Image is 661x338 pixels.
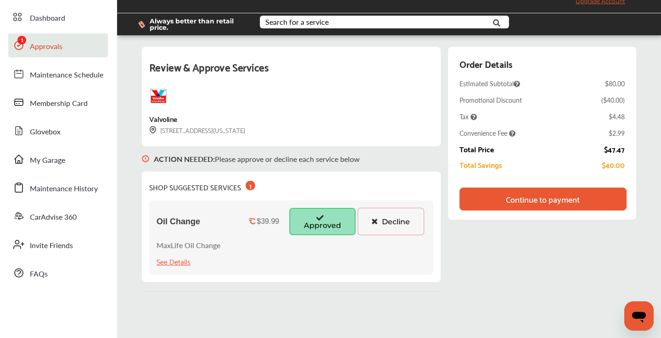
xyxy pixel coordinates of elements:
button: Decline [358,208,424,235]
span: FAQs [30,268,48,280]
a: Dashboard [8,5,108,29]
img: svg+xml;base64,PHN2ZyB3aWR0aD0iMTYiIGhlaWdodD0iMTciIHZpZXdCb3g9IjAgMCAxNiAxNyIgZmlsbD0ibm9uZSIgeG... [142,146,149,172]
a: Maintenance Schedule [8,62,108,86]
a: CarAdvise 360 [8,204,108,228]
div: $40.00 [602,161,625,169]
span: Maintenance Schedule [30,69,103,81]
span: Always better than retail price. [150,18,245,31]
span: Convenience Fee [459,128,515,138]
div: $39.99 [257,217,279,226]
div: $2.99 [609,128,625,138]
span: Estimated Subtotal [459,79,520,88]
p: MaxLife Oil Change [157,240,220,250]
span: Dashboard [30,12,65,24]
div: Continue to payment [506,194,580,204]
div: Promotional Discount [459,95,522,105]
div: Review & Approve Services [149,58,433,87]
div: Search for a service [265,18,329,26]
span: Glovebox [30,126,61,138]
button: Approved [289,208,356,235]
span: Invite Friends [30,240,73,252]
span: Maintenance History [30,183,98,195]
div: SHOP SUGGESTED SERVICES [149,179,255,193]
img: svg+xml;base64,PHN2ZyB3aWR0aD0iMTYiIGhlaWdodD0iMTciIHZpZXdCb3g9IjAgMCAxNiAxNyIgZmlsbD0ibm9uZSIgeG... [149,126,157,134]
div: Total Price [459,145,494,153]
a: Membership Card [8,90,108,114]
div: $4.48 [609,112,625,121]
span: Membership Card [30,98,88,110]
a: Maintenance History [8,176,108,199]
img: dollor_label_vector.a70140d1.svg [138,21,145,28]
span: My Garage [30,155,65,166]
div: See Details [157,255,190,267]
div: Valvoline [149,112,177,125]
iframe: Button to launch messaging window [624,301,654,331]
p: Please approve or decline each service below [154,154,360,164]
a: Approvals [8,33,108,57]
div: $80.00 [605,79,625,88]
div: 1 [246,181,255,190]
a: FAQs [8,261,108,285]
span: Tax [459,112,477,121]
div: Total Savings [459,161,502,169]
div: ( $40.00 ) [601,95,625,105]
span: Approvals [30,41,62,53]
span: Oil Change [157,217,200,227]
div: [STREET_ADDRESS][US_STATE] [149,125,245,135]
span: CarAdvise 360 [30,211,77,223]
b: ACTION NEEDED : [154,154,215,164]
div: $47.47 [604,145,625,153]
a: Invite Friends [8,233,108,256]
a: Glovebox [8,119,108,143]
a: My Garage [8,147,108,171]
div: Order Details [459,56,512,72]
img: logo-valvoline.png [149,87,168,105]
